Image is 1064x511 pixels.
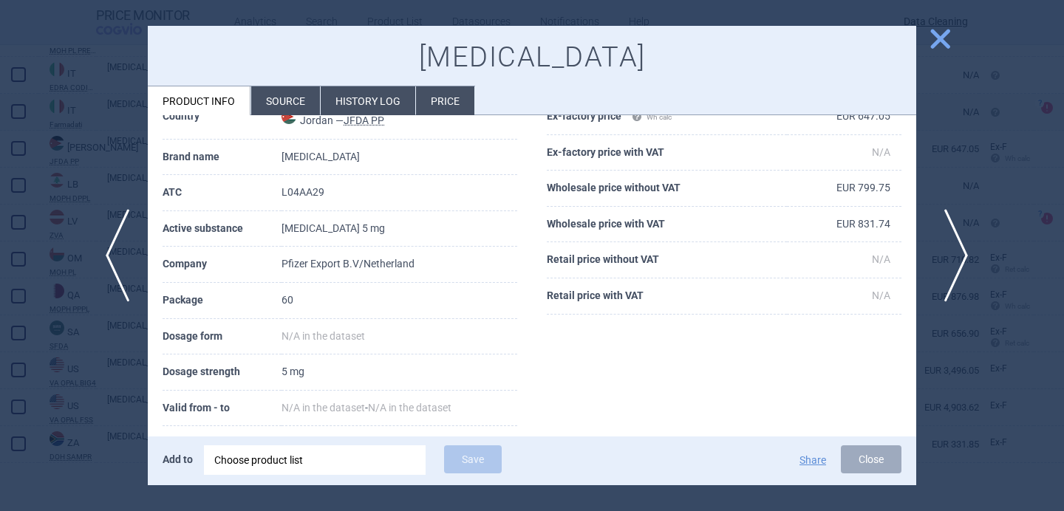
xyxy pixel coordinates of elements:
li: History log [321,86,415,115]
h1: [MEDICAL_DATA] [163,41,901,75]
td: Jordan — [282,99,517,140]
button: Share [799,455,826,465]
span: N/A [872,146,890,158]
th: Valid from - to [163,391,282,427]
td: 60 [282,283,517,319]
th: Dosage strength [163,354,282,391]
th: Retail price without VAT [547,242,787,278]
th: Ex-factory price with VAT [547,135,787,171]
button: Save [444,445,502,473]
img: Jordan [282,109,296,124]
th: Wholesale price without VAT [547,171,787,207]
td: EUR 831.74 [787,207,901,243]
abbr: JFDA PP — The pharmaceutical prices published by the Jordanian Food and Drug Administration [344,114,384,126]
span: N/A in the dataset [368,402,451,414]
td: L04AA29 [282,175,517,211]
th: Dosage form [163,319,282,355]
th: Country [163,99,282,140]
td: EUR 799.75 [787,171,901,207]
th: Brand name [163,140,282,176]
td: 5 mg [282,354,517,391]
li: Product info [148,86,250,115]
button: Close [841,445,901,473]
span: N/A [872,289,890,301]
span: N/A in the dataset [282,330,365,342]
p: Add to [163,445,193,473]
td: EUR 647.05 [787,99,901,135]
th: Market supply [163,426,282,462]
th: Package [163,283,282,319]
th: Wholesale price with VAT [547,207,787,243]
li: Price [416,86,474,115]
li: Source [251,86,320,115]
span: N/A in the dataset [282,402,365,414]
span: N/A [872,253,890,265]
td: [MEDICAL_DATA] [282,140,517,176]
th: ATC [163,175,282,211]
th: Active substance [163,211,282,247]
td: Pfizer Export B.V/Netherland [282,247,517,283]
span: Wh calc [632,113,672,121]
td: [MEDICAL_DATA] 5 mg [282,211,517,247]
div: Choose product list [214,445,415,475]
td: - [282,391,517,427]
th: Ex-factory price [547,99,787,135]
th: Retail price with VAT [547,278,787,315]
div: Choose product list [204,445,426,475]
th: Company [163,247,282,283]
